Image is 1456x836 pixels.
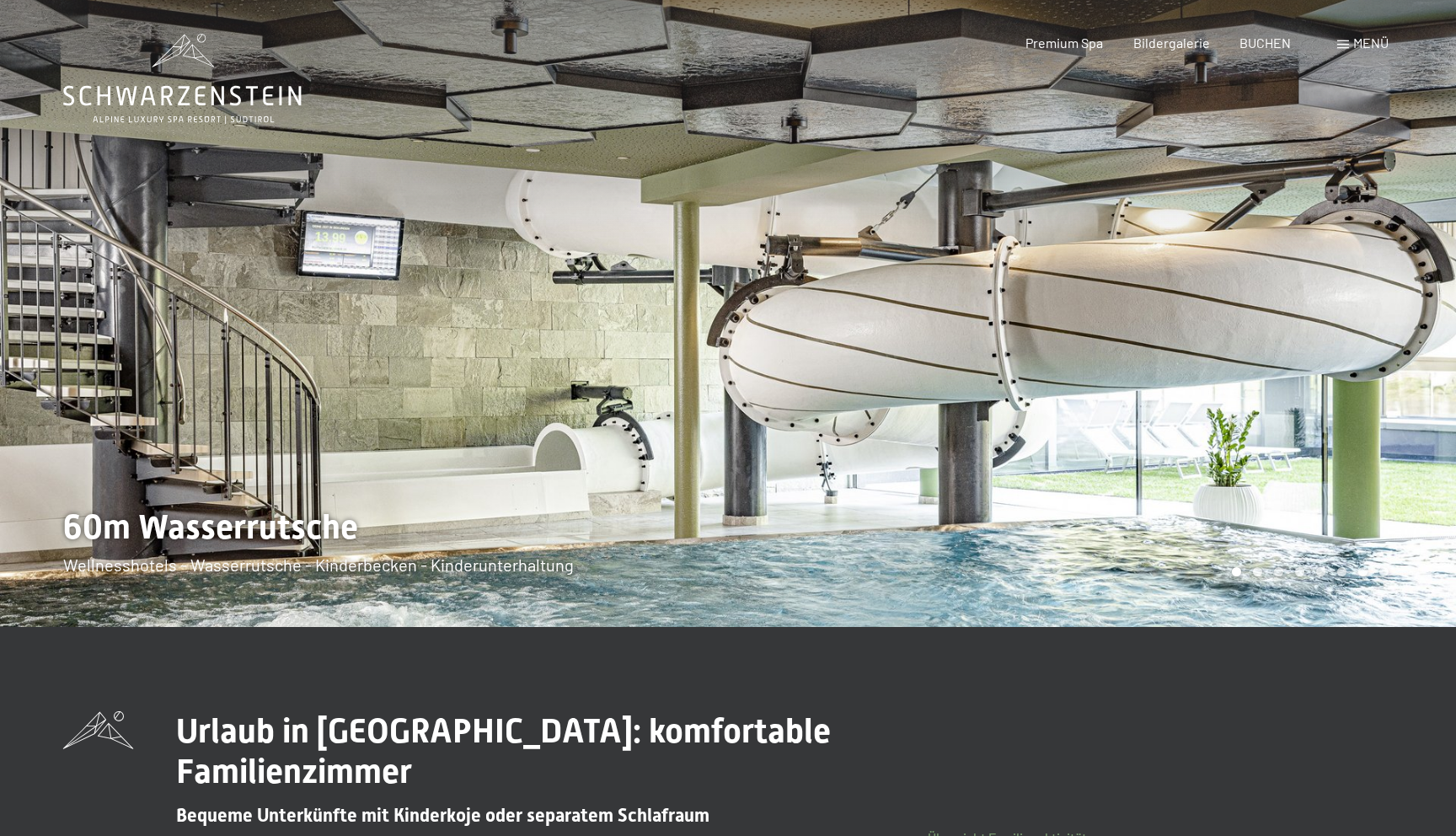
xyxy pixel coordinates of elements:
[176,805,709,826] span: Bequeme Unterkünfte mit Kinderkoje oder separatem Schlafraum
[1316,567,1325,576] div: Carousel Page 5
[1274,567,1283,576] div: Carousel Page 3
[1358,567,1368,576] div: Carousel Page 7
[1353,35,1389,51] span: Menü
[1379,567,1389,576] div: Carousel Page 8
[176,711,831,791] span: Urlaub in [GEOGRAPHIC_DATA]: komfortable Familienzimmer
[1232,567,1241,576] div: Carousel Page 1 (Current Slide)
[1133,35,1210,51] a: Bildergalerie
[1239,35,1291,51] a: BUCHEN
[1295,567,1304,576] div: Carousel Page 4
[1226,567,1389,576] div: Carousel Pagination
[1337,567,1346,576] div: Carousel Page 6
[1025,35,1103,51] a: Premium Spa
[1253,567,1262,576] div: Carousel Page 2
